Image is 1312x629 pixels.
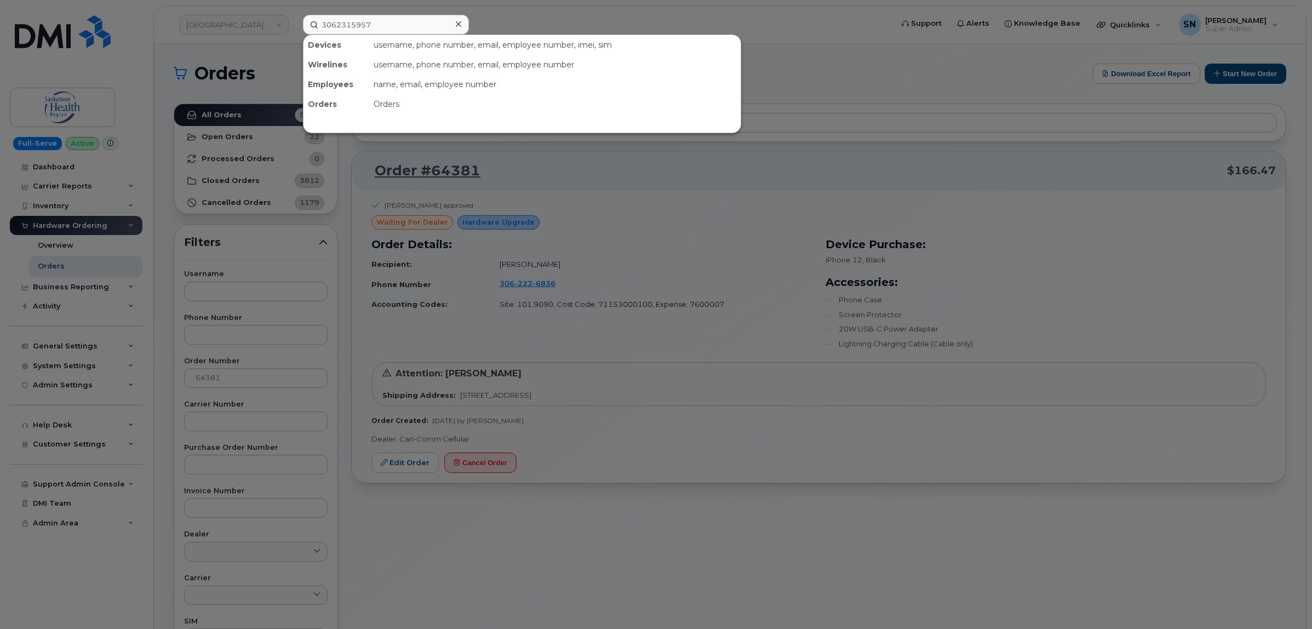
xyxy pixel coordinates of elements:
[303,35,369,55] div: Devices
[369,75,741,94] div: name, email, employee number
[303,55,369,75] div: Wirelines
[369,55,741,75] div: username, phone number, email, employee number
[369,94,741,114] div: Orders
[1264,581,1304,621] iframe: Messenger Launcher
[303,94,369,114] div: Orders
[369,35,741,55] div: username, phone number, email, employee number, imei, sim
[303,75,369,94] div: Employees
